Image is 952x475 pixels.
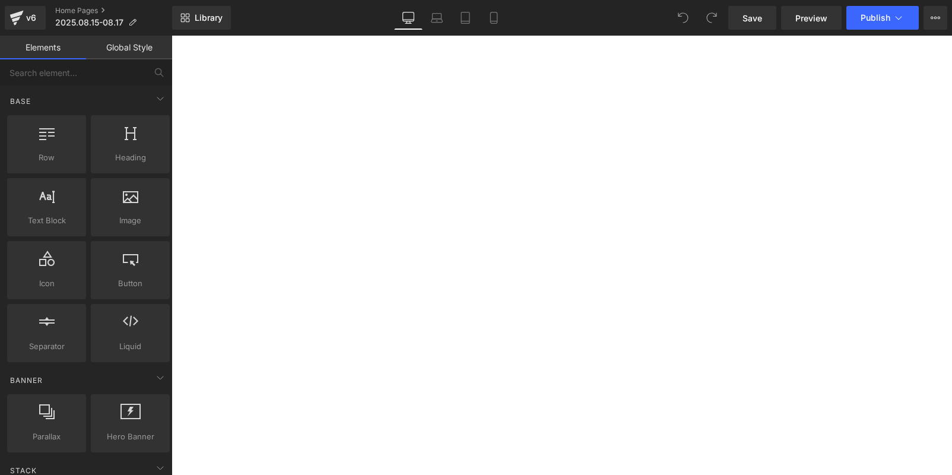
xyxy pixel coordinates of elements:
[861,13,890,23] span: Publish
[924,6,947,30] button: More
[94,214,166,227] span: Image
[795,12,827,24] span: Preview
[55,6,172,15] a: Home Pages
[94,340,166,353] span: Liquid
[423,6,451,30] a: Laptop
[172,6,231,30] a: New Library
[94,151,166,164] span: Heading
[9,96,32,107] span: Base
[394,6,423,30] a: Desktop
[195,12,223,23] span: Library
[11,214,82,227] span: Text Block
[86,36,172,59] a: Global Style
[700,6,723,30] button: Redo
[781,6,842,30] a: Preview
[11,340,82,353] span: Separator
[11,430,82,443] span: Parallax
[11,277,82,290] span: Icon
[451,6,480,30] a: Tablet
[94,430,166,443] span: Hero Banner
[11,151,82,164] span: Row
[671,6,695,30] button: Undo
[846,6,919,30] button: Publish
[742,12,762,24] span: Save
[24,10,39,26] div: v6
[55,18,123,27] span: 2025.08.15-08.17
[480,6,508,30] a: Mobile
[5,6,46,30] a: v6
[9,375,44,386] span: Banner
[94,277,166,290] span: Button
